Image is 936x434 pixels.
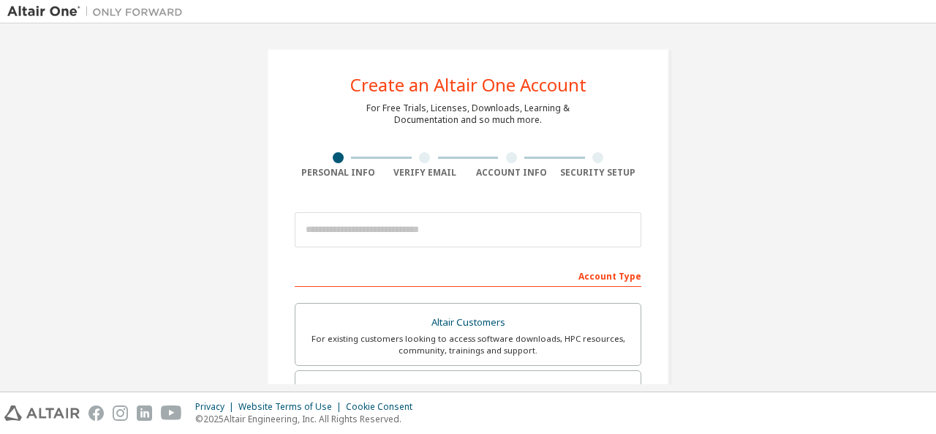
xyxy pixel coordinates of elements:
img: instagram.svg [113,405,128,421]
img: altair_logo.svg [4,405,80,421]
div: Website Terms of Use [238,401,346,413]
div: Verify Email [382,167,469,179]
div: Personal Info [295,167,382,179]
div: Create an Altair One Account [350,76,586,94]
img: youtube.svg [161,405,182,421]
div: Account Info [468,167,555,179]
div: Account Type [295,263,641,287]
div: Privacy [195,401,238,413]
div: Security Setup [555,167,642,179]
div: Cookie Consent [346,401,421,413]
div: For Free Trials, Licenses, Downloads, Learning & Documentation and so much more. [366,102,570,126]
img: Altair One [7,4,190,19]
div: Students [304,380,632,400]
p: © 2025 Altair Engineering, Inc. All Rights Reserved. [195,413,421,425]
div: Altair Customers [304,313,632,333]
img: facebook.svg [88,405,104,421]
img: linkedin.svg [137,405,152,421]
div: For existing customers looking to access software downloads, HPC resources, community, trainings ... [304,333,632,356]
